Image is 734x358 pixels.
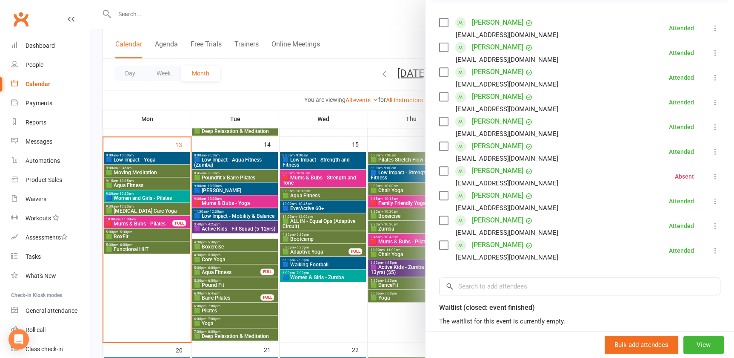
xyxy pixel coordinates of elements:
[11,209,90,228] a: Workouts
[10,9,31,30] a: Clubworx
[11,94,90,113] a: Payments
[439,316,720,326] div: The waitlist for this event is currently empty.
[26,176,62,183] div: Product Sales
[472,238,523,252] a: [PERSON_NAME]
[11,266,90,286] a: What's New
[11,132,90,151] a: Messages
[11,190,90,209] a: Waivers
[11,228,90,247] a: Assessments
[463,303,535,312] span: (closed: event finished)
[26,42,55,49] div: Dashboard
[472,90,523,104] a: [PERSON_NAME]
[456,29,558,40] div: [EMAIL_ADDRESS][DOMAIN_NAME]
[456,202,558,214] div: [EMAIL_ADDRESS][DOMAIN_NAME]
[26,157,60,164] div: Automations
[26,100,52,107] div: Payments
[669,99,694,105] div: Attended
[439,302,537,314] div: Waitlist
[472,139,523,153] a: [PERSON_NAME]
[456,104,558,115] div: [EMAIL_ADDRESS][DOMAIN_NAME]
[26,346,63,352] div: Class check-in
[683,336,724,354] button: View
[26,215,51,222] div: Workouts
[11,247,90,266] a: Tasks
[26,234,68,241] div: Assessments
[456,128,558,139] div: [EMAIL_ADDRESS][DOMAIN_NAME]
[11,301,90,320] a: General attendance kiosk mode
[605,336,678,354] button: Bulk add attendees
[26,272,56,279] div: What's New
[26,196,46,202] div: Waivers
[456,54,558,65] div: [EMAIL_ADDRESS][DOMAIN_NAME]
[669,149,694,155] div: Attended
[26,61,43,68] div: People
[456,227,558,238] div: [EMAIL_ADDRESS][DOMAIN_NAME]
[669,223,694,229] div: Attended
[472,164,523,178] a: [PERSON_NAME]
[11,320,90,340] a: Roll call
[456,79,558,90] div: [EMAIL_ADDRESS][DOMAIN_NAME]
[11,151,90,170] a: Automations
[472,189,523,202] a: [PERSON_NAME]
[439,277,720,295] input: Search to add attendees
[11,55,90,75] a: People
[456,178,558,189] div: [EMAIL_ADDRESS][DOMAIN_NAME]
[472,40,523,54] a: [PERSON_NAME]
[669,50,694,56] div: Attended
[472,214,523,227] a: [PERSON_NAME]
[456,153,558,164] div: [EMAIL_ADDRESS][DOMAIN_NAME]
[456,252,558,263] div: [EMAIL_ADDRESS][DOMAIN_NAME]
[11,113,90,132] a: Reports
[11,170,90,190] a: Product Sales
[11,36,90,55] a: Dashboard
[669,248,694,254] div: Attended
[669,25,694,31] div: Attended
[26,138,52,145] div: Messages
[472,115,523,128] a: [PERSON_NAME]
[675,173,694,179] div: Absent
[472,16,523,29] a: [PERSON_NAME]
[9,329,29,349] div: Open Intercom Messenger
[11,75,90,94] a: Calendar
[669,124,694,130] div: Attended
[26,307,77,314] div: General attendance
[472,65,523,79] a: [PERSON_NAME]
[26,119,46,126] div: Reports
[26,253,41,260] div: Tasks
[26,81,50,87] div: Calendar
[669,198,694,204] div: Attended
[669,75,694,81] div: Attended
[26,326,46,333] div: Roll call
